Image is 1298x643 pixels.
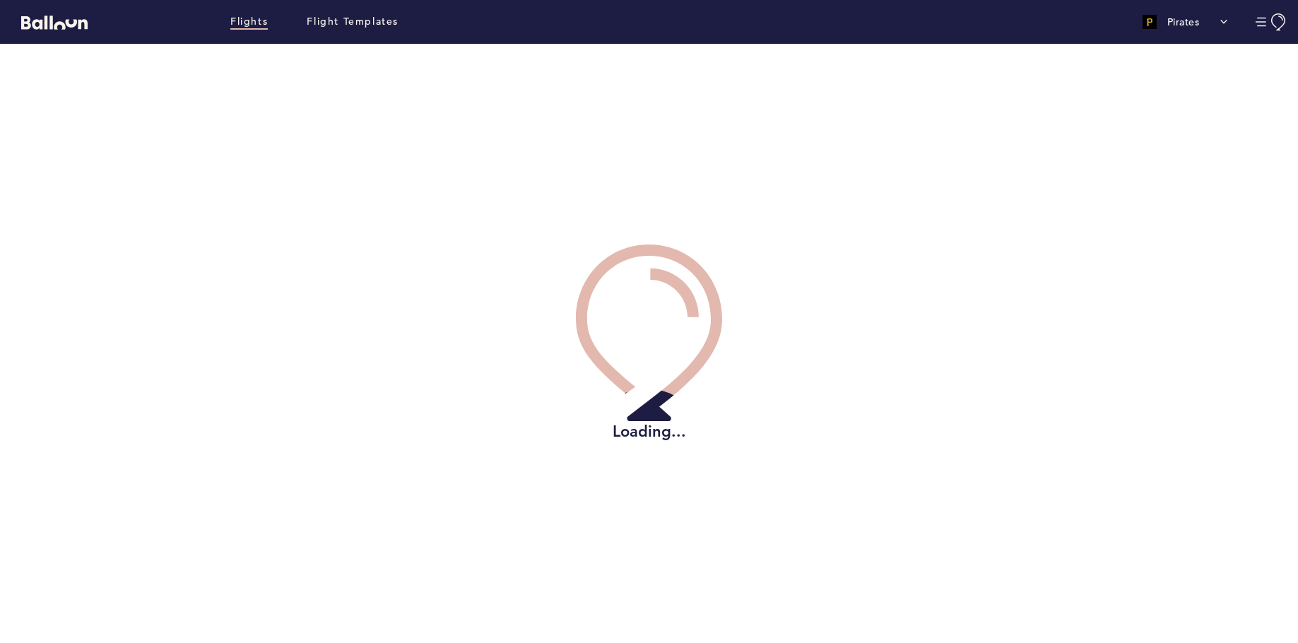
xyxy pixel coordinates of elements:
[1256,13,1287,31] button: Manage Account
[1167,15,1200,29] p: Pirates
[230,14,268,30] a: Flights
[307,14,399,30] a: Flight Templates
[21,16,88,30] svg: Balloon
[11,14,88,29] a: Balloon
[576,421,722,442] h2: Loading...
[1135,8,1235,36] button: Pirates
